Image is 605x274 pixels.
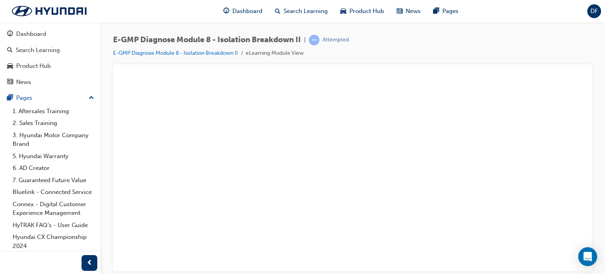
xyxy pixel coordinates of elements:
[390,3,427,19] a: news-iconNews
[427,3,465,19] a: pages-iconPages
[397,6,403,16] span: news-icon
[9,117,97,129] a: 2. Sales Training
[7,95,13,102] span: pages-icon
[7,79,13,86] span: news-icon
[16,78,31,87] div: News
[433,6,439,16] span: pages-icon
[9,198,97,219] a: Connex - Digital Customer Experience Management
[587,4,601,18] button: DF
[113,35,301,45] span: E-GMP Diagnose Module 8 - Isolation Breakdown II
[16,93,32,103] div: Pages
[284,7,328,16] span: Search Learning
[16,46,60,55] div: Search Learning
[9,231,97,252] a: Hyundai CX Championship 2024
[9,186,97,198] a: Bluelink - Connected Service
[349,7,384,16] span: Product Hub
[16,62,51,71] div: Product Hub
[9,162,97,174] a: 6. AD Creator
[3,25,97,91] button: DashboardSearch LearningProduct HubNews
[3,43,97,58] a: Search Learning
[4,3,95,19] img: Trak
[3,91,97,105] button: Pages
[340,6,346,16] span: car-icon
[590,7,598,16] span: DF
[9,219,97,231] a: HyTRAK FAQ's - User Guide
[246,49,304,58] li: eLearning Module View
[9,105,97,117] a: 1. Aftersales Training
[16,30,46,39] div: Dashboard
[7,31,13,38] span: guage-icon
[269,3,334,19] a: search-iconSearch Learning
[89,93,94,103] span: up-icon
[323,36,349,44] div: Attempted
[275,6,280,16] span: search-icon
[334,3,390,19] a: car-iconProduct Hub
[3,75,97,89] a: News
[7,63,13,70] span: car-icon
[442,7,458,16] span: Pages
[7,47,13,54] span: search-icon
[113,50,238,56] a: E-GMP Diagnose Module 8 - Isolation Breakdown II
[3,59,97,73] a: Product Hub
[9,150,97,162] a: 5. Hyundai Warranty
[9,174,97,186] a: 7. Guaranteed Future Value
[578,247,597,266] div: Open Intercom Messenger
[9,129,97,150] a: 3. Hyundai Motor Company Brand
[217,3,269,19] a: guage-iconDashboard
[3,27,97,41] a: Dashboard
[309,35,319,45] span: learningRecordVerb_ATTEMPT-icon
[223,6,229,16] span: guage-icon
[304,35,306,45] span: |
[87,258,93,268] span: prev-icon
[406,7,421,16] span: News
[232,7,262,16] span: Dashboard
